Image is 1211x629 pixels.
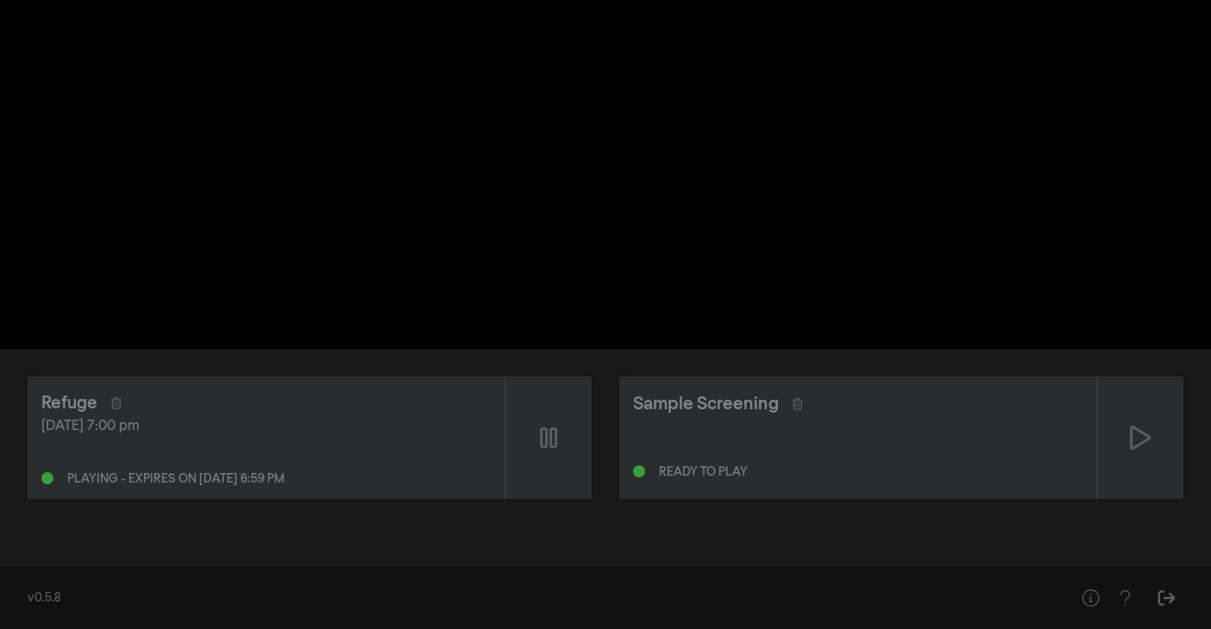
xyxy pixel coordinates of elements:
[1073,581,1108,615] button: Help
[67,473,284,485] div: Playing - expires on [DATE] 6:59 pm
[41,390,97,416] div: Refuge
[633,391,779,417] div: Sample Screening
[1108,581,1142,615] button: Help
[1149,581,1183,615] button: Sign Out
[659,466,748,478] div: Ready to play
[41,416,491,437] div: [DATE] 7:00 pm
[28,589,1039,607] div: v0.5.8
